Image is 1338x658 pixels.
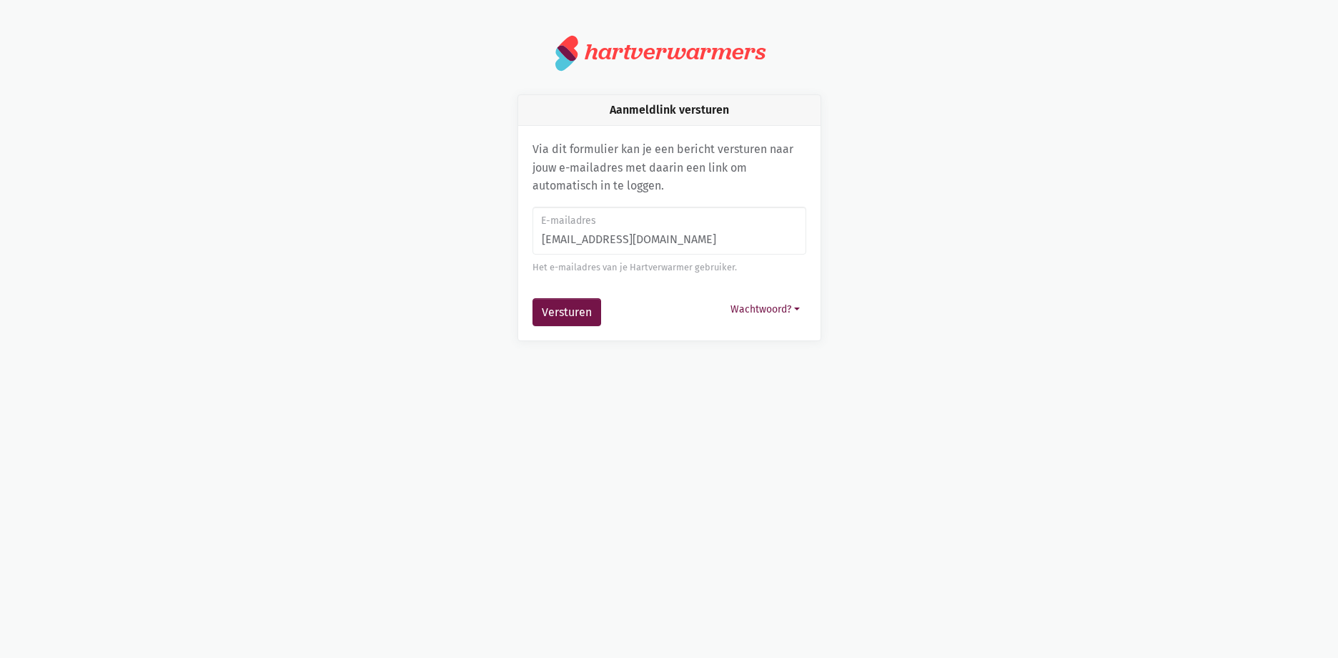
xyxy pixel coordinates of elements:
[541,213,796,229] label: E-mailadres
[532,207,806,327] form: Aanmeldlink versturen
[532,140,806,195] p: Via dit formulier kan je een bericht versturen naar jouw e-mailadres met daarin een link om autom...
[555,34,579,72] img: logo.svg
[532,298,601,327] button: Versturen
[724,298,806,320] button: Wachtwoord?
[532,260,806,275] div: Het e-mailadres van je Hartverwarmer gebruiker.
[518,95,821,126] div: Aanmeldlink versturen
[585,39,765,65] div: hartverwarmers
[555,34,783,72] a: hartverwarmers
